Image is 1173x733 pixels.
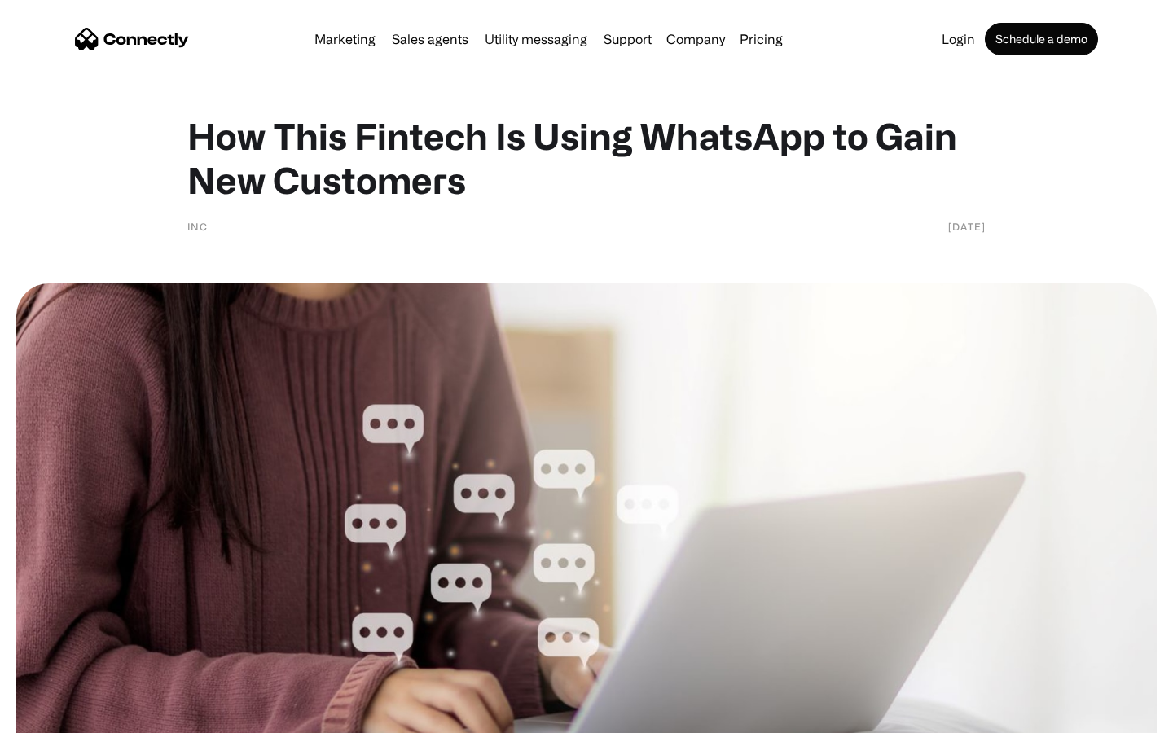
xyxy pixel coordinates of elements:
[16,704,98,727] aside: Language selected: English
[935,33,982,46] a: Login
[733,33,789,46] a: Pricing
[187,114,986,202] h1: How This Fintech Is Using WhatsApp to Gain New Customers
[597,33,658,46] a: Support
[308,33,382,46] a: Marketing
[666,28,725,50] div: Company
[948,218,986,235] div: [DATE]
[478,33,594,46] a: Utility messaging
[33,704,98,727] ul: Language list
[985,23,1098,55] a: Schedule a demo
[385,33,475,46] a: Sales agents
[187,218,208,235] div: INC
